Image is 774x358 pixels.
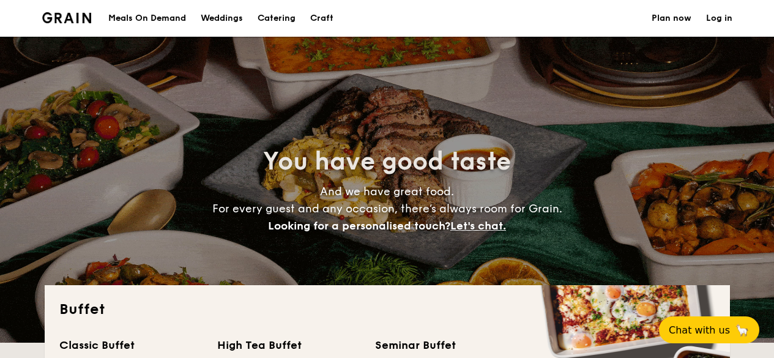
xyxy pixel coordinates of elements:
span: Let's chat. [450,219,506,233]
div: Seminar Buffet [375,337,518,354]
span: Chat with us [669,324,730,336]
img: Grain [42,12,92,23]
div: Classic Buffet [59,337,203,354]
span: Looking for a personalised touch? [268,219,450,233]
span: 🦙 [735,323,750,337]
button: Chat with us🦙 [659,316,759,343]
a: Logotype [42,12,92,23]
span: And we have great food. For every guest and any occasion, there’s always room for Grain. [212,185,562,233]
div: High Tea Buffet [217,337,360,354]
h2: Buffet [59,300,715,319]
span: You have good taste [263,147,511,176]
